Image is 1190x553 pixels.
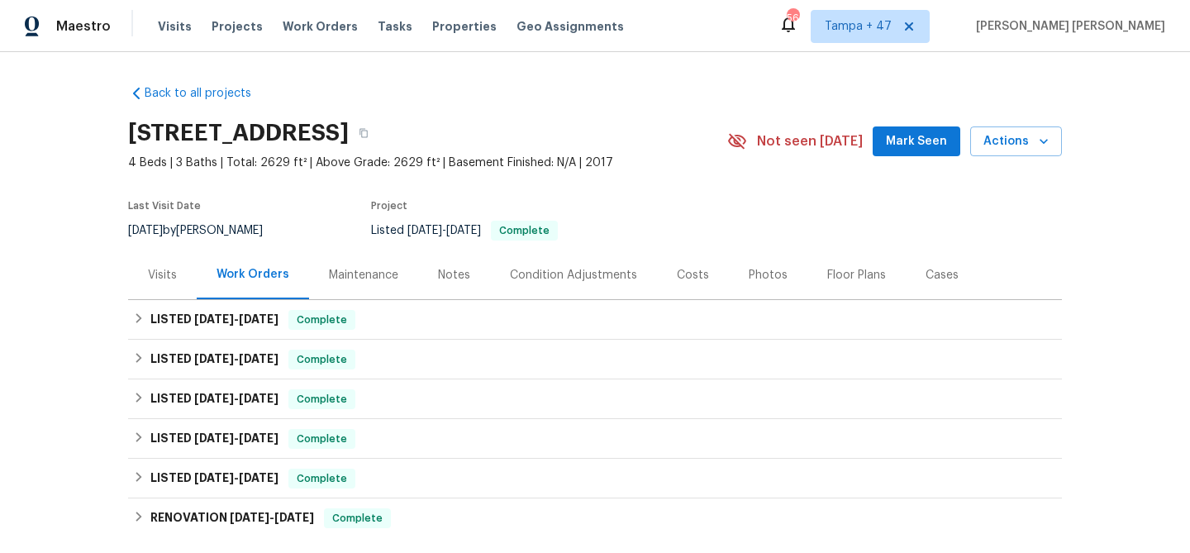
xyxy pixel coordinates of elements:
span: Last Visit Date [128,201,201,211]
span: Complete [290,391,354,408]
span: Tasks [378,21,412,32]
div: Work Orders [217,266,289,283]
div: Costs [677,267,709,284]
div: LISTED [DATE]-[DATE]Complete [128,300,1062,340]
h6: LISTED [150,350,278,369]
span: Tampa + 47 [825,18,892,35]
h6: LISTED [150,429,278,449]
div: Photos [749,267,788,284]
div: LISTED [DATE]-[DATE]Complete [128,419,1062,459]
span: - [194,393,278,404]
a: Back to all projects [128,85,287,102]
div: Floor Plans [827,267,886,284]
span: [DATE] [446,225,481,236]
span: - [407,225,481,236]
span: [DATE] [230,512,269,523]
div: Condition Adjustments [510,267,637,284]
span: Listed [371,225,558,236]
span: Complete [290,431,354,447]
span: - [194,432,278,444]
span: Geo Assignments [516,18,624,35]
h6: LISTED [150,389,278,409]
span: Actions [983,131,1049,152]
h6: RENOVATION [150,508,314,528]
span: Mark Seen [886,131,947,152]
span: [DATE] [239,353,278,365]
span: Maestro [56,18,111,35]
span: [DATE] [194,393,234,404]
div: 561 [787,10,798,26]
h2: [STREET_ADDRESS] [128,125,349,141]
span: [DATE] [128,225,163,236]
span: [DATE] [194,472,234,484]
span: Properties [432,18,497,35]
h6: LISTED [150,469,278,489]
span: Projects [212,18,263,35]
span: - [194,472,278,484]
div: Visits [148,267,177,284]
span: Complete [326,510,389,527]
span: Complete [290,470,354,487]
div: LISTED [DATE]-[DATE]Complete [128,340,1062,379]
span: Visits [158,18,192,35]
button: Actions [970,126,1062,157]
span: Not seen [DATE] [757,133,863,150]
div: by [PERSON_NAME] [128,221,283,241]
span: Complete [290,351,354,368]
div: RENOVATION [DATE]-[DATE]Complete [128,498,1062,538]
button: Copy Address [349,118,378,148]
span: [DATE] [194,313,234,325]
span: 4 Beds | 3 Baths | Total: 2629 ft² | Above Grade: 2629 ft² | Basement Finished: N/A | 2017 [128,155,727,171]
span: Work Orders [283,18,358,35]
div: Cases [926,267,959,284]
span: [PERSON_NAME] [PERSON_NAME] [969,18,1165,35]
span: [DATE] [239,472,278,484]
span: [DATE] [239,393,278,404]
span: Project [371,201,407,211]
div: Maintenance [329,267,398,284]
span: Complete [493,226,556,236]
div: LISTED [DATE]-[DATE]Complete [128,379,1062,419]
span: - [194,353,278,365]
button: Mark Seen [873,126,960,157]
span: [DATE] [407,225,442,236]
div: Notes [438,267,470,284]
span: - [230,512,314,523]
span: [DATE] [239,313,278,325]
div: LISTED [DATE]-[DATE]Complete [128,459,1062,498]
span: Complete [290,312,354,328]
span: [DATE] [194,353,234,365]
span: [DATE] [274,512,314,523]
span: [DATE] [194,432,234,444]
span: - [194,313,278,325]
span: [DATE] [239,432,278,444]
h6: LISTED [150,310,278,330]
